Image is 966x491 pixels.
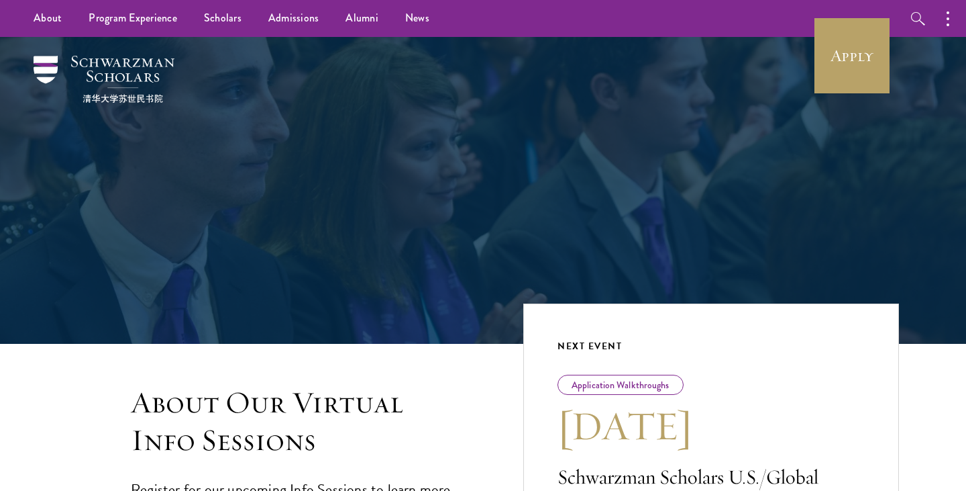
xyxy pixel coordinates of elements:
div: Application Walkthroughs [557,375,684,395]
img: Schwarzman Scholars [34,56,174,103]
h3: About Our Virtual Info Sessions [131,384,470,459]
h3: [DATE] [557,402,865,450]
a: Apply [814,18,890,93]
div: Next Event [557,338,865,355]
